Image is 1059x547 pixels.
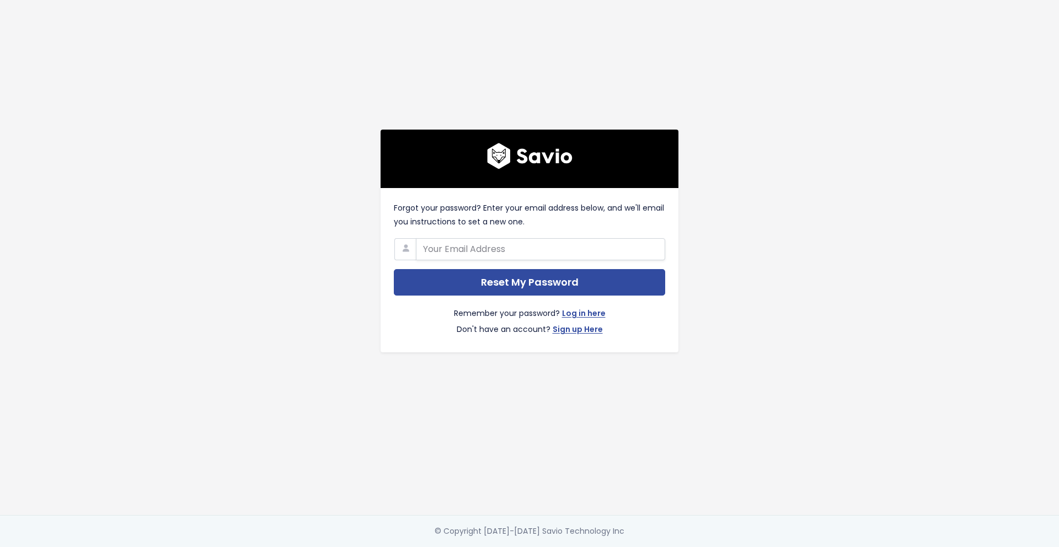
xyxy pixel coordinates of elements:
[435,524,624,538] div: © Copyright [DATE]-[DATE] Savio Technology Inc
[394,296,665,339] div: Remember your password? Don't have an account?
[416,238,665,260] input: Your Email Address
[394,201,665,229] p: Forgot your password? Enter your email address below, and we'll email you instructions to set a n...
[553,323,603,339] a: Sign up Here
[487,143,573,169] img: logo600x187.a314fd40982d.png
[562,307,606,323] a: Log in here
[394,269,665,296] input: Reset My Password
